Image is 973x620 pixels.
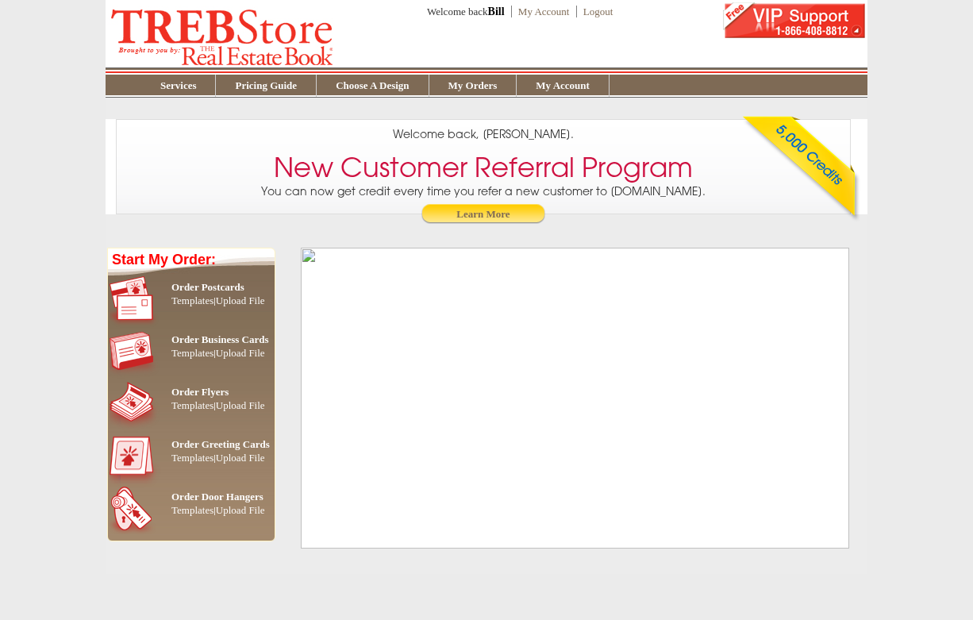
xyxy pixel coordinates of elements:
a: Upload File [216,347,265,359]
a: Order Business Cards [171,333,269,345]
a: Templates [171,452,213,464]
a: Learn More [421,204,546,228]
p: You can now get credit every time you refer a new customer to [DOMAIN_NAME]. [117,183,850,228]
a: Order Flyers [171,386,229,398]
a: Pricing Guide [216,79,316,91]
a: Order Greeting Cards [171,438,270,450]
img: post card depicting postage and address area [110,272,166,325]
img: arrow highlighting brochures and flyers ordering [108,377,121,429]
span: | [171,349,265,358]
a: Logout [576,6,613,17]
a: Choose A Design [317,79,428,91]
a: Services [141,79,215,91]
img: arrow highlighting custom greeting cards [108,429,121,482]
img: Call for Free VIP Support Service for all your direct mail needs! [723,2,865,38]
img: stack of flyers with text and images [110,377,166,429]
a: Templates [171,504,213,516]
a: Order Door Hangers [171,491,263,503]
a: My Account [511,6,570,17]
span: | [171,506,265,515]
img: custom greeting card folded and standing upright [110,429,166,482]
a: Upload File [216,295,265,306]
div: Start My Order: [108,248,275,272]
a: Upload File [216,504,265,516]
img: door hanger swinging on a residential door knob [110,482,166,534]
img: arrow highlighting post card ordering [108,272,121,325]
h3: New Customer Referral Program [274,153,693,183]
a: Upload File [216,452,265,464]
a: My Orders [429,79,517,91]
strong: Bill [488,6,505,17]
a: My Account [517,79,609,91]
span: | [171,297,265,306]
a: Templates [171,347,213,359]
img: stack of business cards in a card holder [110,325,166,377]
a: Templates [171,295,213,306]
span: | [171,402,265,410]
img: arrow highlighting business card ordering [108,325,121,377]
a: Order Postcards [171,281,244,293]
a: Templates [171,399,213,411]
img: arrow highlighting custom door hangers [108,482,121,534]
a: Upload File [216,399,265,411]
span: | [171,454,265,463]
span: Welcome back, [PERSON_NAME]. [393,126,574,142]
